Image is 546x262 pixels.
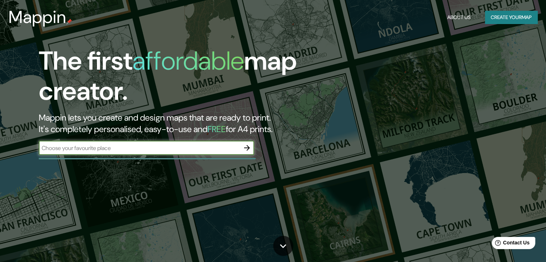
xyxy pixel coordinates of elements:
[132,44,244,78] h1: affordable
[39,46,312,112] h1: The first map creator.
[207,123,226,135] h5: FREE
[485,11,537,24] button: Create yourmap
[444,11,473,24] button: About Us
[9,7,66,27] h3: Mappin
[39,112,312,135] h2: Mappin lets you create and design maps that are ready to print. It's completely personalised, eas...
[482,234,538,254] iframe: Help widget launcher
[39,144,240,152] input: Choose your favourite place
[66,19,72,24] img: mappin-pin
